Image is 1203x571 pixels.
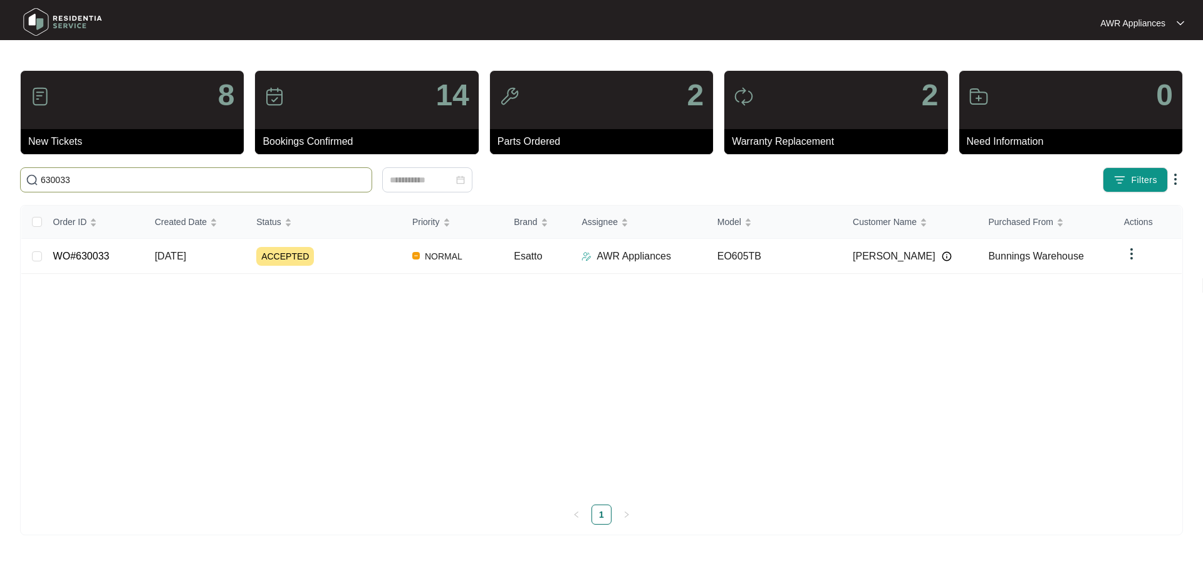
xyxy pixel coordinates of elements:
[218,80,235,110] p: 8
[28,134,244,149] p: New Tickets
[988,251,1083,261] span: Bunnings Warehouse
[155,251,186,261] span: [DATE]
[734,86,754,107] img: icon
[853,249,935,264] span: [PERSON_NAME]
[145,206,246,239] th: Created Date
[1156,80,1173,110] p: 0
[922,80,939,110] p: 2
[402,206,504,239] th: Priority
[687,80,704,110] p: 2
[514,251,542,261] span: Esatto
[1131,174,1157,187] span: Filters
[853,215,917,229] span: Customer Name
[420,249,467,264] span: NORMAL
[967,134,1182,149] p: Need Information
[581,215,618,229] span: Assignee
[497,134,713,149] p: Parts Ordered
[1113,174,1126,186] img: filter icon
[412,252,420,259] img: Vercel Logo
[256,215,281,229] span: Status
[155,215,207,229] span: Created Date
[53,215,87,229] span: Order ID
[1114,206,1182,239] th: Actions
[246,206,402,239] th: Status
[571,206,707,239] th: Assignee
[504,206,571,239] th: Brand
[1103,167,1168,192] button: filter iconFilters
[26,174,38,186] img: search-icon
[1124,246,1139,261] img: dropdown arrow
[41,173,367,187] input: Search by Order Id, Assignee Name, Customer Name, Brand and Model
[843,206,978,239] th: Customer Name
[1168,172,1183,187] img: dropdown arrow
[1177,20,1184,26] img: dropdown arrow
[988,215,1053,229] span: Purchased From
[566,505,586,525] li: Previous Page
[969,86,989,107] img: icon
[53,251,110,261] a: WO#630033
[573,511,580,518] span: left
[732,134,947,149] p: Warranty Replacement
[591,505,612,525] li: 1
[514,215,537,229] span: Brand
[707,206,843,239] th: Model
[435,80,469,110] p: 14
[707,239,843,274] td: EO605TB
[617,505,637,525] button: right
[412,215,440,229] span: Priority
[581,251,591,261] img: Assigner Icon
[1100,17,1165,29] p: AWR Appliances
[30,86,50,107] img: icon
[264,86,284,107] img: icon
[978,206,1113,239] th: Purchased From
[19,3,107,41] img: residentia service logo
[623,511,630,518] span: right
[43,206,145,239] th: Order ID
[942,251,952,261] img: Info icon
[263,134,478,149] p: Bookings Confirmed
[596,249,671,264] p: AWR Appliances
[617,505,637,525] li: Next Page
[717,215,741,229] span: Model
[566,505,586,525] button: left
[256,247,314,266] span: ACCEPTED
[499,86,519,107] img: icon
[592,505,611,524] a: 1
